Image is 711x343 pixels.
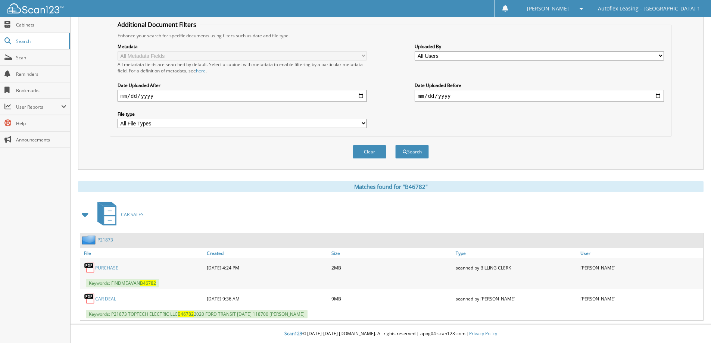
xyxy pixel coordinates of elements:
[454,248,579,258] a: Type
[93,200,144,229] a: CAR SALES
[395,145,429,159] button: Search
[598,6,700,11] span: Autoflex Leasing - [GEOGRAPHIC_DATA] 1
[95,296,116,302] a: CAR DEAL
[86,279,159,287] span: Keywords: FINDMEAVAN
[16,38,65,44] span: Search
[205,248,330,258] a: Created
[527,6,569,11] span: [PERSON_NAME]
[330,260,454,275] div: 2MB
[7,3,63,13] img: scan123-logo-white.svg
[579,260,703,275] div: [PERSON_NAME]
[415,82,664,88] label: Date Uploaded Before
[353,145,386,159] button: Clear
[674,307,711,343] iframe: Chat Widget
[16,71,66,77] span: Reminders
[86,310,308,318] span: Keywords: P21873 TOPTECH ELECTRIC LLC 2020 FORD TRANSIT [DATE] 118700 [PERSON_NAME]
[114,32,668,39] div: Enhance your search for specific documents using filters such as date and file type.
[16,137,66,143] span: Announcements
[16,22,66,28] span: Cabinets
[454,260,579,275] div: scanned by BILLING CLERK
[469,330,497,337] a: Privacy Policy
[80,248,205,258] a: File
[178,311,194,317] span: B46782
[118,82,367,88] label: Date Uploaded After
[330,248,454,258] a: Size
[118,90,367,102] input: start
[118,43,367,50] label: Metadata
[84,262,95,273] img: PDF.png
[118,111,367,117] label: File type
[82,235,97,244] img: folder2.png
[121,211,144,218] span: CAR SALES
[579,248,703,258] a: User
[97,237,113,243] a: P21873
[95,265,118,271] a: PURCHASE
[205,291,330,306] div: [DATE] 9:36 AM
[16,87,66,94] span: Bookmarks
[16,104,61,110] span: User Reports
[415,43,664,50] label: Uploaded By
[84,293,95,304] img: PDF.png
[16,120,66,127] span: Help
[16,54,66,61] span: Scan
[71,325,711,343] div: © [DATE]-[DATE] [DOMAIN_NAME]. All rights reserved | appg04-scan123-com |
[78,181,704,192] div: Matches found for "B46782"
[114,21,200,29] legend: Additional Document Filters
[205,260,330,275] div: [DATE] 4:24 PM
[330,291,454,306] div: 9MB
[284,330,302,337] span: Scan123
[140,280,156,286] span: B46782
[415,90,664,102] input: end
[118,61,367,74] div: All metadata fields are searched by default. Select a cabinet with metadata to enable filtering b...
[579,291,703,306] div: [PERSON_NAME]
[454,291,579,306] div: scanned by [PERSON_NAME]
[196,68,206,74] a: here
